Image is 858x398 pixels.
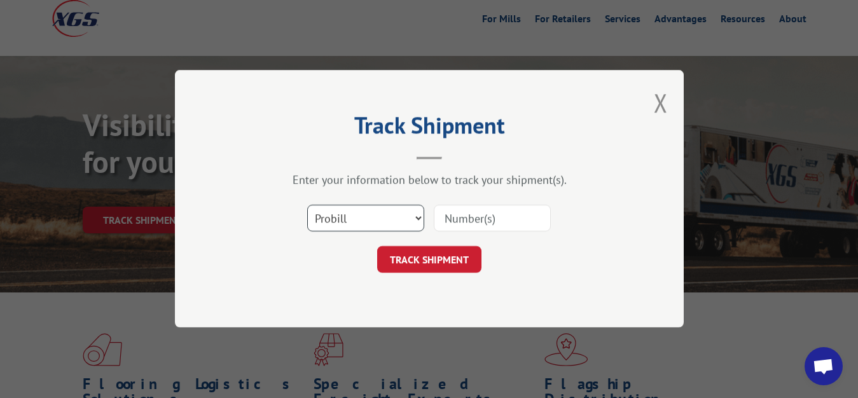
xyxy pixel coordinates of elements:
div: Enter your information below to track your shipment(s). [239,173,620,188]
h2: Track Shipment [239,116,620,141]
button: TRACK SHIPMENT [377,247,481,273]
input: Number(s) [434,205,551,232]
div: Open chat [805,347,843,385]
button: Close modal [654,86,668,120]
